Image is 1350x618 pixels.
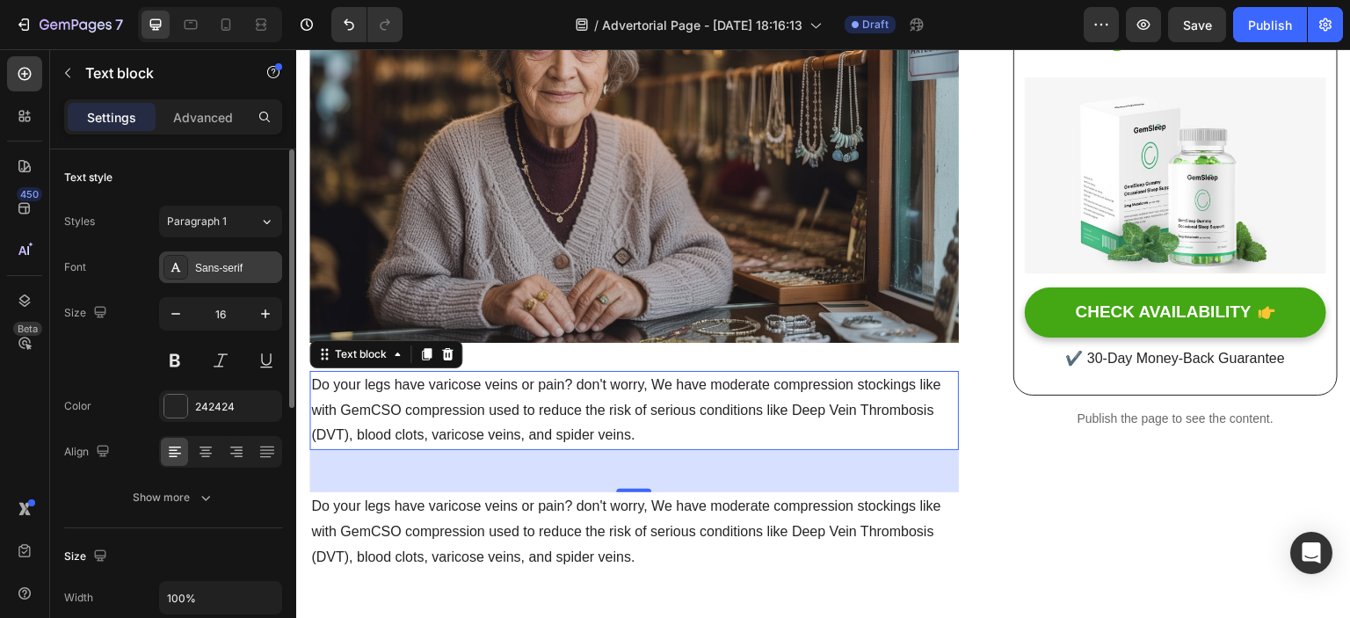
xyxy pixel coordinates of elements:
[173,108,233,127] p: Advanced
[115,14,123,35] p: 7
[17,187,42,201] div: 450
[15,324,661,399] p: Do your legs have varicose veins or pain? don't worry, We have moderate compression stockings lik...
[87,108,136,127] p: Settings
[730,297,1028,323] p: ✔️ 30-Day Money-Back Guarantee
[729,238,1030,288] button: CHECK AVAILABILITY
[717,360,1042,379] p: Publish the page to see the content.
[1290,532,1332,574] div: Open Intercom Messenger
[64,482,282,513] button: Show more
[64,545,111,569] div: Size
[13,322,42,336] div: Beta
[64,590,93,606] div: Width
[167,214,227,229] span: Paragraph 1
[64,170,112,185] div: Text style
[195,399,278,415] div: 242424
[1248,16,1292,34] div: Publish
[159,206,282,237] button: Paragraph 1
[64,214,95,229] div: Styles
[1168,7,1226,42] button: Save
[195,260,278,276] div: Sans-serif
[85,62,235,84] p: Text block
[64,440,113,464] div: Align
[729,28,1030,224] img: Alt Image
[1233,7,1307,42] button: Publish
[15,445,661,520] p: Do your legs have varicose veins or pain? don't worry, We have moderate compression stockings lik...
[64,302,111,325] div: Size
[1183,18,1212,33] span: Save
[296,49,1350,618] iframe: Design area
[862,17,889,33] span: Draft
[35,297,94,313] div: Text block
[64,259,86,275] div: Font
[133,489,214,506] div: Show more
[7,7,131,42] button: 7
[780,252,955,274] div: CHECK AVAILABILITY
[160,582,281,614] input: Auto
[594,16,599,34] span: /
[331,7,403,42] div: Undo/Redo
[602,16,802,34] span: Advertorial Page - [DATE] 18:16:13
[64,398,91,414] div: Color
